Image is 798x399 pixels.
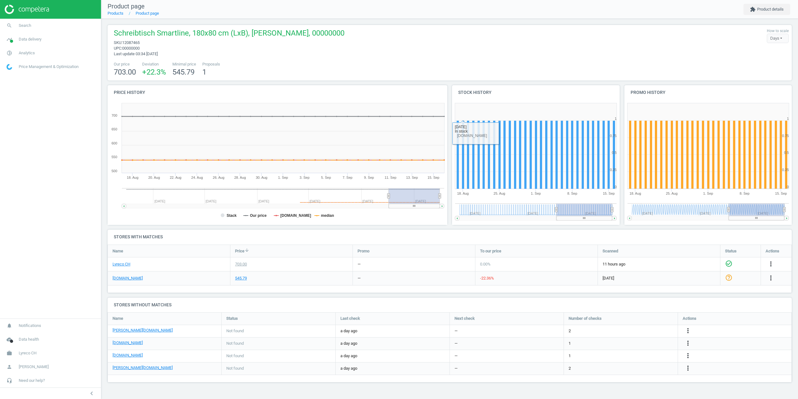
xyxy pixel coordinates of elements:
span: a day ago [340,341,445,347]
button: more_vert [684,327,692,335]
h4: Stores without matches [108,298,792,312]
button: more_vert [767,260,775,268]
span: +22.3 % [142,68,166,76]
div: — [358,261,361,267]
span: upc : [114,46,122,51]
span: 545.79 [172,68,195,76]
tspan: 15. Sep [428,176,440,179]
tspan: Stack [227,213,237,218]
i: chevron_left [88,390,95,397]
i: pie_chart_outlined [3,47,15,59]
span: Actions [766,248,779,254]
a: Products [108,11,123,16]
text: 600 [112,141,117,145]
span: To our price [480,248,501,254]
i: more_vert [767,274,775,282]
i: arrow_downward [244,248,249,253]
i: headset_mic [3,375,15,387]
span: Price [235,248,244,254]
i: search [3,20,15,32]
button: more_vert [684,352,692,360]
button: more_vert [684,340,692,348]
span: a day ago [340,366,445,372]
tspan: 28. Aug [234,176,246,179]
tspan: 22. Aug [170,176,181,179]
div: 703.00 [235,261,247,267]
span: Not found [226,328,244,334]
span: Notifications [19,323,41,328]
span: 12087465 [122,40,140,45]
span: Scanned [603,248,618,254]
span: Schreibtisch Smartline, 180x80 cm (LxB), [PERSON_NAME], 00000000 [114,28,344,40]
span: Actions [683,316,696,322]
button: extensionProduct details [743,4,790,15]
h4: Promo history [624,85,792,100]
tspan: 25. Aug [666,192,677,195]
span: Our price [114,61,136,67]
tspan: 18. Aug [127,176,138,179]
span: -22.36 % [480,276,494,280]
tspan: 15. Sep [603,192,615,195]
text: 0 [787,185,789,189]
span: 11 hours ago [603,261,715,267]
i: more_vert [684,352,692,360]
span: — [454,341,458,347]
i: more_vert [684,365,692,372]
tspan: median [321,213,334,218]
i: help_outline [725,274,733,281]
text: 0.75 [782,134,789,138]
tspan: 25. Aug [493,192,505,195]
span: Name [113,248,123,254]
a: [DOMAIN_NAME] [113,340,143,346]
tspan: 24. Aug [191,176,203,179]
span: 1 [569,353,571,359]
tspan: Our price [250,213,267,218]
span: [PERSON_NAME] [19,364,49,370]
text: 0.75 [610,134,617,138]
div: Days [767,34,789,43]
span: — [454,328,458,334]
span: Product page [108,2,145,10]
span: Status [226,316,238,322]
span: Lyreco CH [19,350,36,356]
text: 0.5 [612,151,617,154]
span: 2 [569,328,571,334]
i: more_vert [684,340,692,347]
i: work [3,347,15,359]
span: Proposals [202,61,220,67]
tspan: 30. Aug [256,176,267,179]
img: wGWNvw8QSZomAAAAABJRU5ErkJggg== [7,64,12,70]
a: Lyreco CH [113,261,130,267]
img: ajHJNr6hYgQAAAAASUVORK5CYII= [5,5,49,14]
span: — [454,353,458,359]
h4: Stores with matches [108,230,792,244]
span: 1 [569,341,571,347]
text: 1 [615,117,617,120]
a: [DOMAIN_NAME] [113,353,143,358]
span: Data health [19,337,39,342]
div: — [358,275,361,281]
i: person [3,361,15,373]
tspan: 11. Sep [385,176,397,179]
span: Data delivery [19,36,41,42]
text: 500 [112,169,117,173]
tspan: 26. Aug [213,176,224,179]
span: [DATE] [603,275,715,281]
span: Last check [340,316,360,322]
a: Product page [136,11,159,16]
h4: Stock history [452,85,620,100]
a: [PERSON_NAME][DOMAIN_NAME] [113,328,173,333]
span: Not found [226,366,244,372]
tspan: 15. Sep [775,192,787,195]
tspan: 20. Aug [148,176,160,179]
span: Next check [454,316,475,322]
text: 650 [112,127,117,131]
span: Price Management & Optimization [19,64,79,70]
i: more_vert [767,260,775,268]
text: 1 [787,117,789,120]
tspan: 1. Sep [703,192,713,195]
text: 0.25 [610,168,617,172]
text: 0 [615,185,617,189]
tspan: 13. Sep [406,176,418,179]
span: Number of checks [569,316,602,322]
